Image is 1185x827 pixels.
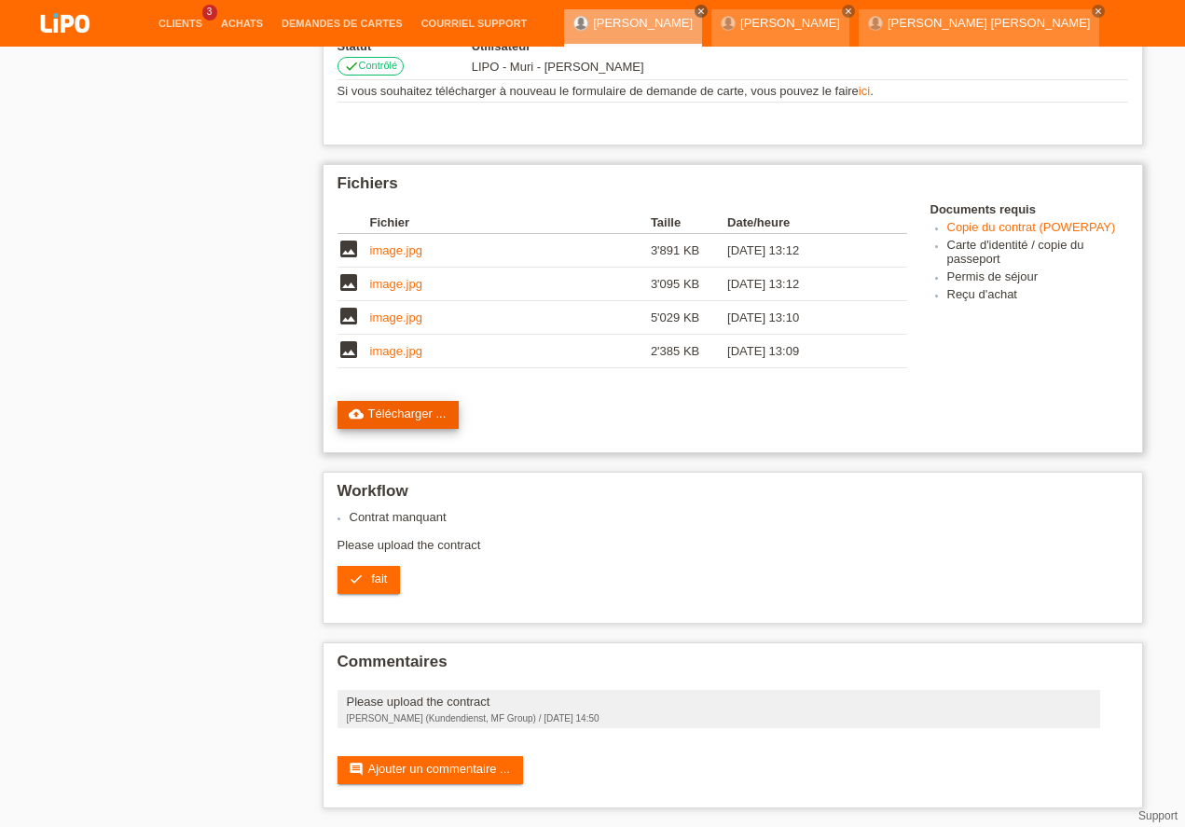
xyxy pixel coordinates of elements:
a: [PERSON_NAME] [740,16,840,30]
h4: Documents requis [930,202,1128,216]
i: close [1094,7,1103,16]
td: [DATE] 13:10 [727,301,880,335]
li: Contrat manquant [350,510,1128,524]
a: ici [859,84,870,98]
i: close [844,7,853,16]
div: [PERSON_NAME] (Kundendienst, MF Group) / [DATE] 14:50 [347,713,1091,724]
a: image.jpg [370,310,422,324]
a: Support [1138,809,1178,822]
i: comment [349,762,364,777]
i: image [338,338,360,361]
a: [PERSON_NAME] [593,16,693,30]
a: image.jpg [370,344,422,358]
span: fait [371,572,387,586]
a: Copie du contrat (POWERPAY) [947,220,1116,234]
h2: Workflow [338,482,1128,510]
i: image [338,238,360,260]
span: Contrôlé [359,60,398,71]
td: 2'385 KB [651,335,727,368]
li: Carte d'identité / copie du passeport [947,238,1128,269]
span: 01.10.2025 [472,60,644,74]
li: Permis de séjour [947,269,1128,287]
i: cloud_upload [349,407,364,421]
a: check fait [338,566,401,594]
a: [PERSON_NAME] [PERSON_NAME] [888,16,1090,30]
i: close [696,7,706,16]
h2: Commentaires [338,653,1128,681]
td: 3'891 KB [651,234,727,268]
td: 5'029 KB [651,301,727,335]
h2: Fichiers [338,174,1128,202]
div: Please upload the contract [338,510,1128,608]
th: Date/heure [727,212,880,234]
a: cloud_uploadTélécharger ... [338,401,460,429]
i: image [338,305,360,327]
th: Taille [651,212,727,234]
li: Reçu d'achat [947,287,1128,305]
a: image.jpg [370,277,422,291]
a: close [1092,5,1105,18]
a: close [842,5,855,18]
i: image [338,271,360,294]
td: [DATE] 13:12 [727,268,880,301]
td: [DATE] 13:12 [727,234,880,268]
a: Achats [212,18,272,29]
a: close [695,5,708,18]
td: Si vous souhaitez télécharger à nouveau le formulaire de demande de carte, vous pouvez le faire . [338,80,1128,103]
a: LIPO pay [19,38,112,52]
a: Demandes de cartes [272,18,412,29]
a: commentAjouter un commentaire ... [338,756,523,784]
span: 3 [202,5,217,21]
a: Courriel Support [412,18,536,29]
td: [DATE] 13:09 [727,335,880,368]
a: image.jpg [370,243,422,257]
a: Clients [149,18,212,29]
i: check [344,59,359,74]
th: Fichier [370,212,651,234]
div: Please upload the contract [347,695,1091,709]
i: check [349,572,364,586]
td: 3'095 KB [651,268,727,301]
